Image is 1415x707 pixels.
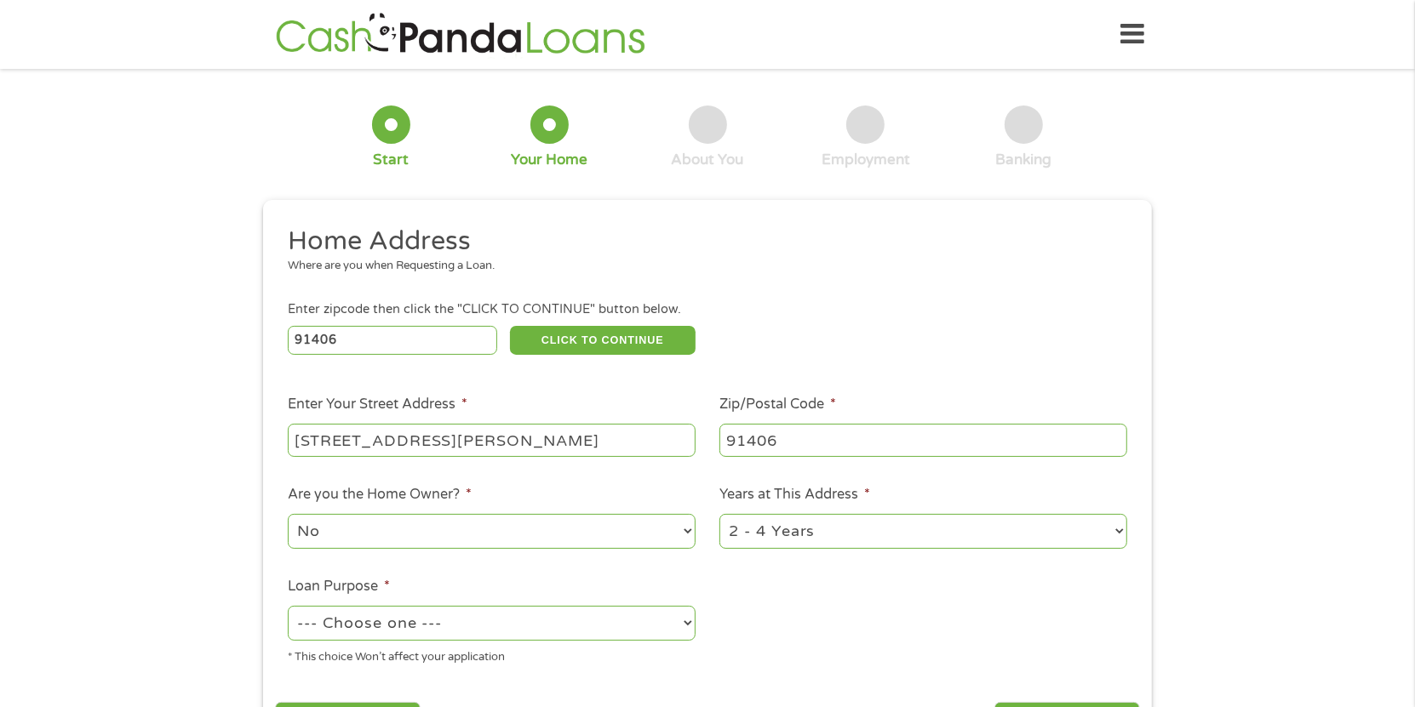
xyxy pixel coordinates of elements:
[288,424,696,456] input: 1 Main Street
[288,326,498,355] input: Enter Zipcode (e.g 01510)
[822,151,910,169] div: Employment
[510,326,696,355] button: CLICK TO CONTINUE
[719,486,870,504] label: Years at This Address
[672,151,744,169] div: About You
[373,151,409,169] div: Start
[511,151,587,169] div: Your Home
[288,258,1115,275] div: Where are you when Requesting a Loan.
[271,10,650,59] img: GetLoanNow Logo
[288,300,1127,319] div: Enter zipcode then click the "CLICK TO CONTINUE" button below.
[288,578,390,596] label: Loan Purpose
[288,643,696,666] div: * This choice Won’t affect your application
[288,396,467,413] label: Enter Your Street Address
[719,396,836,413] label: Zip/Postal Code
[996,151,1052,169] div: Banking
[288,225,1115,259] h2: Home Address
[288,486,472,504] label: Are you the Home Owner?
